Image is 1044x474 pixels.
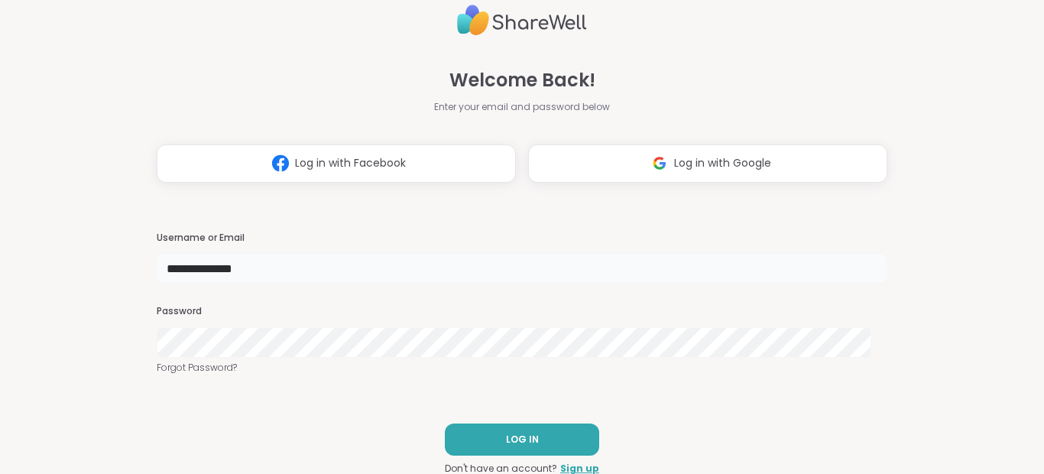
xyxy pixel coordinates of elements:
[434,100,610,114] span: Enter your email and password below
[157,232,887,245] h3: Username or Email
[445,424,599,456] button: LOG IN
[528,144,887,183] button: Log in with Google
[674,155,771,171] span: Log in with Google
[295,155,406,171] span: Log in with Facebook
[266,149,295,177] img: ShareWell Logomark
[157,305,887,318] h3: Password
[449,67,595,94] span: Welcome Back!
[506,433,539,446] span: LOG IN
[157,361,887,375] a: Forgot Password?
[645,149,674,177] img: ShareWell Logomark
[157,144,516,183] button: Log in with Facebook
